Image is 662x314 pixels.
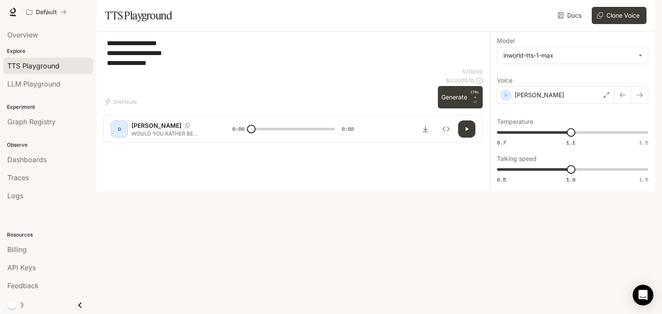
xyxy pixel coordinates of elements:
button: Clone Voice [592,7,646,24]
button: All workspaces [22,3,70,21]
span: 1.5 [639,139,648,146]
span: 1.0 [566,176,575,183]
span: 0:00 [232,125,244,133]
p: CTRL + [471,89,479,100]
span: 0.5 [497,176,506,183]
p: Voice [497,77,512,83]
div: D [112,122,126,136]
p: Talking speed [497,156,537,162]
h1: TTS Playground [105,7,172,24]
p: [PERSON_NAME] [131,121,181,130]
div: Open Intercom Messenger [633,285,653,305]
p: WOULD YOU RATHER BE REMEMBERED FOREVER OR EARN MOST MONEY [131,130,212,137]
p: 57 / 1000 [462,68,483,75]
button: Download audio [417,120,434,138]
button: GenerateCTRL +⏎ [438,86,483,108]
p: [PERSON_NAME] [515,91,564,99]
p: $ 0.000570 [446,77,474,84]
div: inworld-tts-1-max [503,51,634,60]
p: Temperature [497,119,533,125]
p: Default [36,9,57,16]
button: Inspect [437,120,455,138]
span: 0:02 [342,125,354,133]
div: inworld-tts-1-max [497,47,648,64]
span: 1.5 [639,176,648,183]
p: Model [497,38,515,44]
p: ⏎ [471,89,479,105]
button: Shortcuts [103,95,140,108]
span: 1.1 [566,139,575,146]
a: Docs [556,7,585,24]
span: 0.7 [497,139,506,146]
button: Copy Voice ID [181,123,194,128]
